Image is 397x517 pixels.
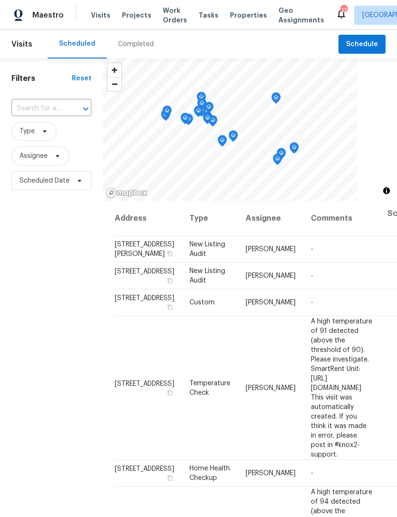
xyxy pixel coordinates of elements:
[271,92,281,107] div: Map marker
[189,380,230,396] span: Temperature Check
[338,35,386,54] button: Schedule
[346,39,378,50] span: Schedule
[311,470,313,477] span: -
[108,78,121,91] span: Zoom out
[197,92,206,107] div: Map marker
[59,39,95,49] div: Scheduled
[166,249,174,258] button: Copy Address
[311,299,313,306] span: -
[108,63,121,77] button: Zoom in
[230,10,267,20] span: Properties
[166,388,174,397] button: Copy Address
[246,246,296,253] span: [PERSON_NAME]
[311,246,313,253] span: -
[115,380,174,387] span: [STREET_ADDRESS]
[189,268,225,284] span: New Listing Audit
[228,130,238,145] div: Map marker
[118,39,154,49] div: Completed
[32,10,64,20] span: Maestro
[11,74,72,83] h1: Filters
[115,241,174,257] span: [STREET_ADDRESS][PERSON_NAME]
[246,299,296,306] span: [PERSON_NAME]
[197,105,206,120] div: Map marker
[115,268,174,275] span: [STREET_ADDRESS]
[166,276,174,285] button: Copy Address
[115,466,174,472] span: [STREET_ADDRESS]
[197,98,207,113] div: Map marker
[11,34,32,55] span: Visits
[189,465,230,481] span: Home Health Checkup
[278,6,324,25] span: Geo Assignments
[20,127,35,136] span: Type
[289,142,299,157] div: Map marker
[204,102,214,117] div: Map marker
[238,201,303,236] th: Assignee
[163,6,187,25] span: Work Orders
[203,111,212,126] div: Map marker
[208,115,218,130] div: Map marker
[114,201,182,236] th: Address
[108,77,121,91] button: Zoom out
[246,384,296,391] span: [PERSON_NAME]
[161,109,170,124] div: Map marker
[166,303,174,312] button: Copy Address
[311,318,372,458] span: A high temperature of 91 detected (above the threshold of 90). Please investigate. SmartRent Unit...
[277,148,286,163] div: Map marker
[182,201,238,236] th: Type
[303,201,380,236] th: Comments
[106,187,148,198] a: Mapbox homepage
[203,113,212,127] div: Map marker
[381,185,392,196] button: Toggle attribution
[122,10,151,20] span: Projects
[198,12,218,19] span: Tasks
[162,106,172,120] div: Map marker
[20,176,69,185] span: Scheduled Date
[20,151,48,161] span: Assignee
[103,59,357,201] canvas: Map
[115,295,174,302] span: [STREET_ADDRESS]
[11,101,65,116] input: Search for an address...
[384,185,389,196] span: Toggle attribution
[189,299,215,306] span: Custom
[91,10,110,20] span: Visits
[79,102,92,116] button: Open
[189,241,225,257] span: New Listing Audit
[246,273,296,279] span: [PERSON_NAME]
[246,470,296,477] span: [PERSON_NAME]
[340,6,347,15] div: 17
[72,74,91,83] div: Reset
[180,113,190,127] div: Map marker
[218,135,227,150] div: Map marker
[273,154,282,168] div: Map marker
[166,474,174,482] button: Copy Address
[194,106,203,120] div: Map marker
[311,273,313,279] span: -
